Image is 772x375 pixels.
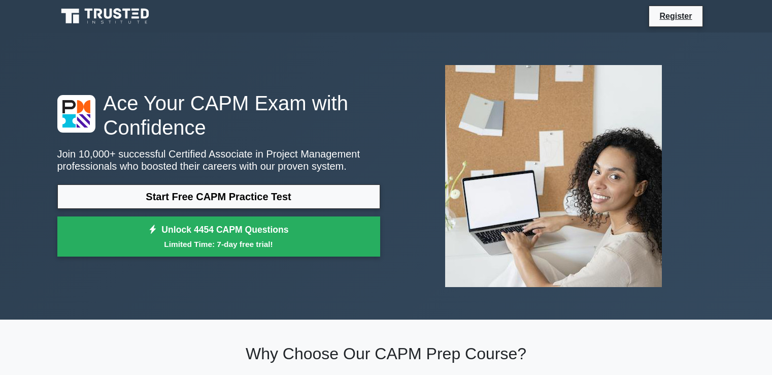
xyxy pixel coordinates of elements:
[70,238,367,250] small: Limited Time: 7-day free trial!
[57,184,380,209] a: Start Free CAPM Practice Test
[57,344,715,363] h2: Why Choose Our CAPM Prep Course?
[57,91,380,140] h1: Ace Your CAPM Exam with Confidence
[57,216,380,257] a: Unlock 4454 CAPM QuestionsLimited Time: 7-day free trial!
[57,148,380,172] p: Join 10,000+ successful Certified Associate in Project Management professionals who boosted their...
[653,10,698,22] a: Register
